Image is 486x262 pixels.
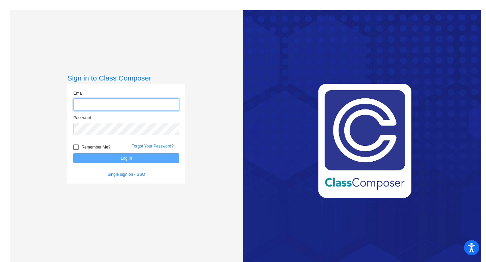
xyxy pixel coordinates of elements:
label: Password [73,115,91,121]
h3: Sign in to Class Composer [67,74,185,82]
label: Email [73,90,83,96]
a: Forgot Your Password? [131,144,173,149]
span: Remember Me? [81,143,110,151]
button: Log In [73,153,179,163]
a: Single sign on - SSO [108,172,145,177]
